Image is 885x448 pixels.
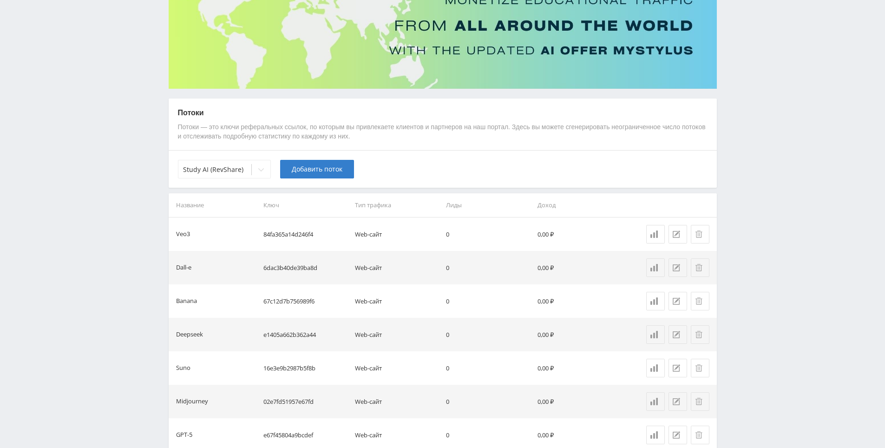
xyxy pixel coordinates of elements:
[260,351,351,385] td: 16e3e9b2987b5f8b
[292,165,342,173] span: Добавить поток
[669,225,687,244] button: Редактировать
[646,392,665,411] a: Статистика
[178,108,708,118] p: Потоки
[534,351,625,385] td: 0,00 ₽
[691,325,709,344] button: Удалить
[691,359,709,377] button: Удалить
[176,430,192,441] div: GPT-5
[442,385,534,418] td: 0
[351,251,443,284] td: Web-сайт
[442,351,534,385] td: 0
[176,396,208,407] div: Midjourney
[176,263,191,273] div: Dall-e
[442,217,534,251] td: 0
[691,392,709,411] button: Удалить
[351,351,443,385] td: Web-сайт
[176,363,190,374] div: Suno
[646,225,665,244] a: Статистика
[260,318,351,351] td: e1405a662b362a44
[260,193,351,217] th: Ключ
[442,318,534,351] td: 0
[176,296,197,307] div: Banana
[646,292,665,310] a: Статистика
[534,318,625,351] td: 0,00 ₽
[691,225,709,244] button: Удалить
[351,318,443,351] td: Web-сайт
[260,385,351,418] td: 02e7fd51957e67fd
[442,251,534,284] td: 0
[669,292,687,310] button: Редактировать
[169,193,260,217] th: Название
[260,251,351,284] td: 6dac3b40de39ba8d
[691,292,709,310] button: Удалить
[669,392,687,411] button: Редактировать
[260,284,351,318] td: 67c12d7b756989f6
[280,160,354,178] button: Добавить поток
[691,258,709,277] button: Удалить
[646,325,665,344] a: Статистика
[351,217,443,251] td: Web-сайт
[646,258,665,277] a: Статистика
[534,385,625,418] td: 0,00 ₽
[351,385,443,418] td: Web-сайт
[669,359,687,377] button: Редактировать
[176,329,203,340] div: Deepseek
[534,217,625,251] td: 0,00 ₽
[442,284,534,318] td: 0
[669,258,687,277] button: Редактировать
[351,193,443,217] th: Тип трафика
[669,426,687,444] button: Редактировать
[178,123,708,141] p: Потоки — это ключи реферальных ссылок, по которым вы привлекаете клиентов и партнеров на наш порт...
[176,229,190,240] div: Veo3
[669,325,687,344] button: Редактировать
[442,193,534,217] th: Лиды
[534,193,625,217] th: Доход
[646,426,665,444] a: Статистика
[534,251,625,284] td: 0,00 ₽
[351,284,443,318] td: Web-сайт
[534,284,625,318] td: 0,00 ₽
[646,359,665,377] a: Статистика
[260,217,351,251] td: 84fa365a14d246f4
[691,426,709,444] button: Удалить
